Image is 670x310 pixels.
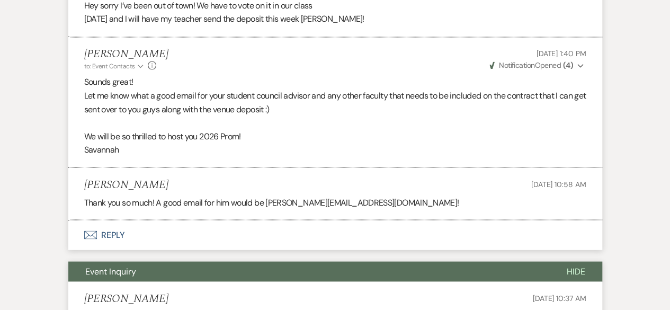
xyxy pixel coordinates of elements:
[84,196,586,209] div: Thank you so much! A good email for him would be [PERSON_NAME][EMAIL_ADDRESS][DOMAIN_NAME]!
[84,143,586,156] p: Savannah
[562,60,573,69] strong: ( 4 )
[489,60,573,69] span: Opened
[84,129,586,143] p: We will be so thrilled to host you 2026 Prom!
[536,49,586,58] span: [DATE] 1:40 PM
[550,261,602,281] button: Hide
[84,61,135,70] span: to: Event Contacts
[68,220,602,250] button: Reply
[68,261,550,281] button: Event Inquiry
[84,48,168,61] h5: [PERSON_NAME]
[85,265,136,277] span: Event Inquiry
[84,75,586,88] p: Sounds great!
[84,88,586,116] p: Let me know what a good email for your student council advisor and any other faculty that needs t...
[531,179,586,189] span: [DATE] 10:58 AM
[84,61,145,70] button: to: Event Contacts
[84,178,168,191] h5: [PERSON_NAME]
[533,293,586,303] span: [DATE] 10:37 AM
[84,292,168,305] h5: [PERSON_NAME]
[499,60,534,69] span: Notification
[488,59,586,70] button: NotificationOpened (4)
[567,265,585,277] span: Hide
